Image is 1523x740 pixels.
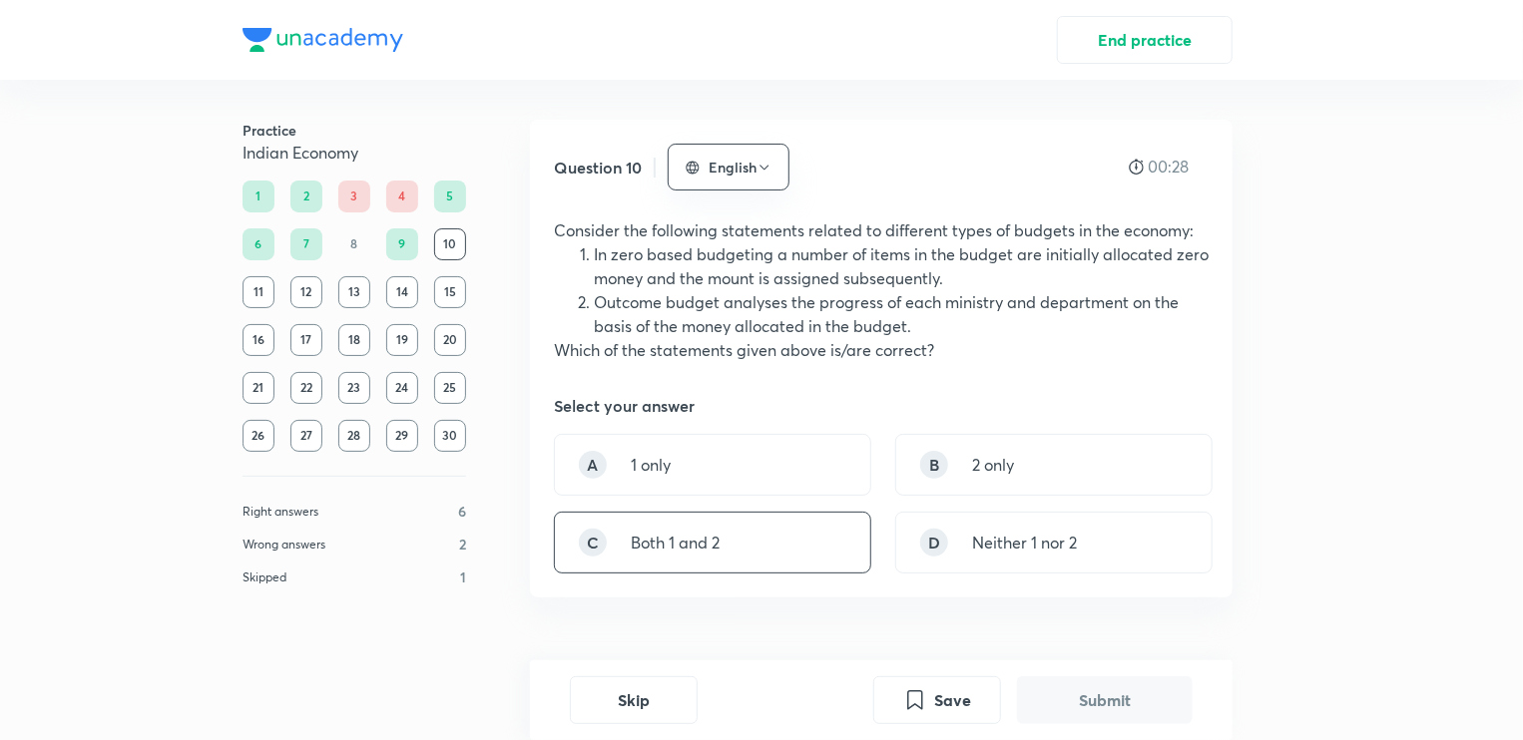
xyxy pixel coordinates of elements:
[290,228,322,260] div: 7
[338,372,370,404] div: 23
[972,531,1077,555] p: Neither 1 nor 2
[668,144,789,190] button: English
[554,338,1209,362] p: Which of the statements given above is/are correct?
[386,181,418,212] div: 4
[243,141,466,165] h5: Indian Economy
[1129,158,1209,176] div: 00:28
[458,501,466,522] p: 6
[243,120,466,141] h6: Practice
[290,181,322,212] div: 2
[243,276,274,308] div: 11
[972,453,1014,477] p: 2 only
[570,676,698,724] button: Skip
[243,420,274,452] div: 26
[386,228,418,260] div: 9
[459,534,466,555] p: 2
[873,676,1001,724] button: Save
[243,28,403,52] img: Company Logo
[434,420,466,452] div: 30
[386,276,418,308] div: 14
[290,372,322,404] div: 22
[338,324,370,356] div: 18
[434,228,466,260] div: 10
[594,290,1209,338] li: Outcome budget analyses the progress of each ministry and department on the basis of the money al...
[631,531,720,555] p: Both 1 and 2
[554,218,1209,242] p: Consider the following statements related to different types of budgets in the economy:
[290,276,322,308] div: 12
[243,503,318,521] p: Right answers
[1129,159,1144,175] img: stopwatch icon
[243,324,274,356] div: 16
[338,228,370,260] div: 8
[290,420,322,452] div: 27
[554,156,642,180] h5: Question 10
[386,372,418,404] div: 24
[460,566,466,587] p: 1
[920,529,948,556] div: D
[338,276,370,308] div: 13
[243,372,274,404] div: 21
[290,324,322,356] div: 17
[434,181,466,212] div: 5
[579,529,607,556] div: C
[386,420,418,452] div: 29
[631,453,671,477] p: 1 only
[243,536,325,554] p: Wrong answers
[594,242,1209,290] li: In zero based budgeting a number of items in the budget are initially allocated zero money and th...
[338,420,370,452] div: 28
[338,181,370,212] div: 3
[243,181,274,212] div: 1
[434,276,466,308] div: 15
[243,568,286,586] p: Skipped
[1017,676,1193,724] button: Submit
[243,228,274,260] div: 6
[579,451,607,479] div: A
[434,324,466,356] div: 20
[1057,16,1233,64] button: End practice
[386,324,418,356] div: 19
[920,451,948,479] div: B
[434,372,466,404] div: 25
[554,394,695,418] h5: Select your answer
